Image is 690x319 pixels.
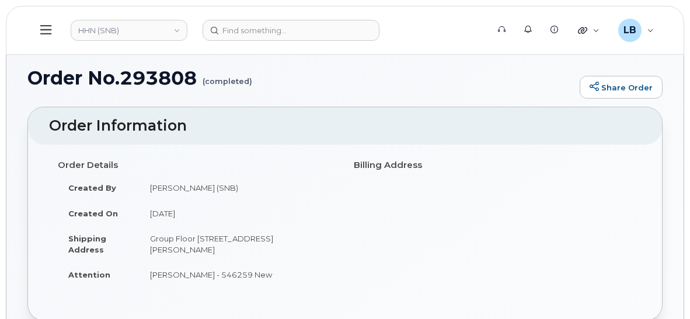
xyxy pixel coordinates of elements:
td: [PERSON_NAME] - 546259 New [140,262,336,288]
strong: Created By [68,183,116,192]
h4: Order Details [58,160,336,170]
h2: Order Information [49,118,641,134]
strong: Attention [68,270,110,279]
a: Share Order [580,76,663,99]
h1: Order No.293808 [27,68,574,88]
strong: Created On [68,209,118,218]
td: [PERSON_NAME] (SNB) [140,175,336,201]
td: Group Floor [STREET_ADDRESS][PERSON_NAME] [140,226,336,262]
h4: Billing Address [354,160,632,170]
small: (completed) [203,68,252,86]
strong: Shipping Address [68,234,106,254]
td: [DATE] [140,201,336,226]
